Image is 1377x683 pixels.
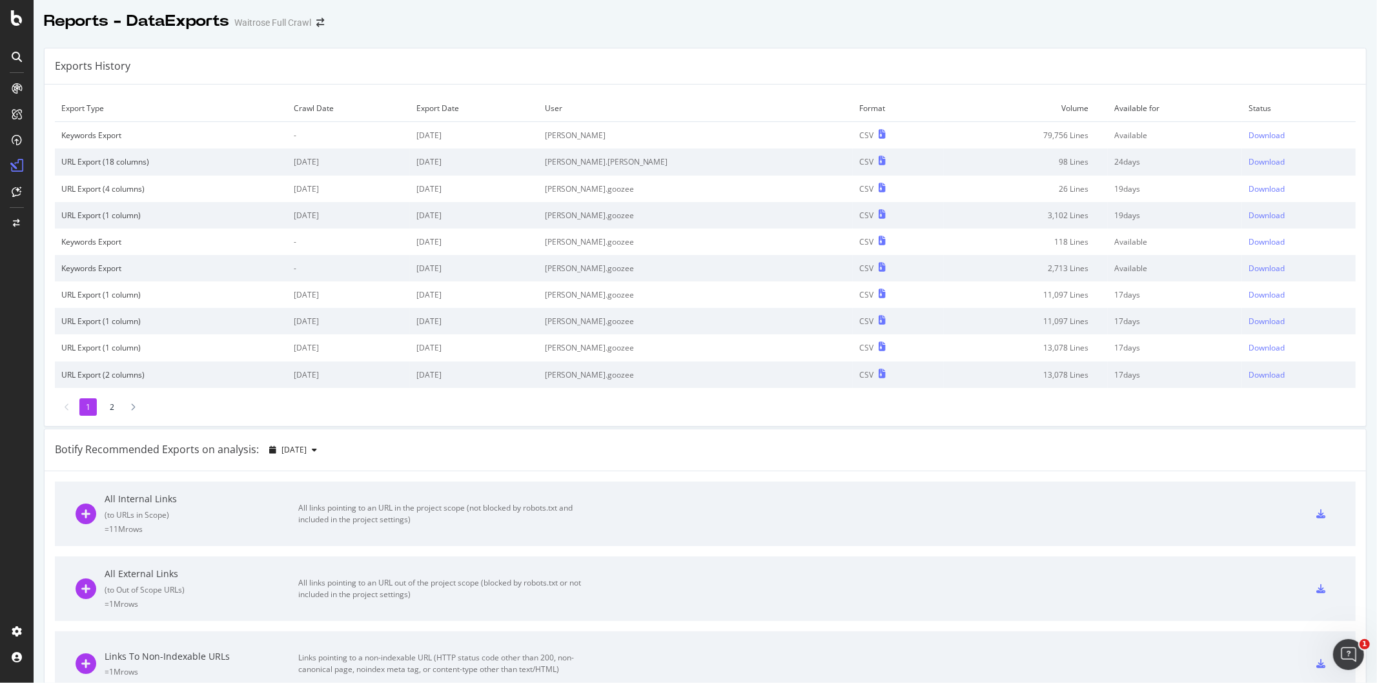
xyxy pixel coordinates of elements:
[410,229,538,255] td: [DATE]
[287,176,409,202] td: [DATE]
[1249,316,1349,327] a: Download
[287,148,409,175] td: [DATE]
[1249,156,1349,167] a: Download
[859,316,873,327] div: CSV
[859,236,873,247] div: CSV
[944,95,1108,122] td: Volume
[298,577,589,600] div: All links pointing to an URL out of the project scope (blocked by robots.txt or not included in t...
[944,281,1108,308] td: 11,097 Lines
[538,334,853,361] td: [PERSON_NAME].goozee
[264,440,322,460] button: [DATE]
[1316,509,1325,518] div: csv-export
[1249,236,1349,247] a: Download
[44,10,229,32] div: Reports - DataExports
[1249,236,1285,247] div: Download
[538,362,853,388] td: [PERSON_NAME].goozee
[61,210,281,221] div: URL Export (1 column)
[1249,183,1349,194] a: Download
[287,308,409,334] td: [DATE]
[1108,362,1242,388] td: 17 days
[55,442,259,457] div: Botify Recommended Exports on analysis:
[410,334,538,361] td: [DATE]
[410,255,538,281] td: [DATE]
[1249,289,1285,300] div: Download
[410,176,538,202] td: [DATE]
[105,584,298,595] div: ( to Out of Scope URLs )
[944,176,1108,202] td: 26 Lines
[944,148,1108,175] td: 98 Lines
[1249,210,1285,221] div: Download
[538,202,853,229] td: [PERSON_NAME].goozee
[61,183,281,194] div: URL Export (4 columns)
[61,263,281,274] div: Keywords Export
[859,369,873,380] div: CSV
[105,524,298,535] div: = 11M rows
[859,342,873,353] div: CSV
[287,202,409,229] td: [DATE]
[538,255,853,281] td: [PERSON_NAME].goozee
[1249,263,1349,274] a: Download
[55,95,287,122] td: Export Type
[105,509,298,520] div: ( to URLs in Scope )
[105,567,298,580] div: All External Links
[1249,263,1285,274] div: Download
[1108,95,1242,122] td: Available for
[61,369,281,380] div: URL Export (2 columns)
[410,148,538,175] td: [DATE]
[410,202,538,229] td: [DATE]
[538,122,853,149] td: [PERSON_NAME]
[1333,639,1364,670] iframe: Intercom live chat
[1249,369,1349,380] a: Download
[61,156,281,167] div: URL Export (18 columns)
[859,263,873,274] div: CSV
[298,652,589,675] div: Links pointing to a non-indexable URL (HTTP status code other than 200, non-canonical page, noind...
[281,444,307,455] span: 2025 Sep. 6th
[316,18,324,27] div: arrow-right-arrow-left
[1108,281,1242,308] td: 17 days
[287,95,409,122] td: Crawl Date
[1249,130,1285,141] div: Download
[105,666,298,677] div: = 1M rows
[944,255,1108,281] td: 2,713 Lines
[410,308,538,334] td: [DATE]
[1108,308,1242,334] td: 17 days
[944,229,1108,255] td: 118 Lines
[79,398,97,416] li: 1
[287,122,409,149] td: -
[287,281,409,308] td: [DATE]
[1108,334,1242,361] td: 17 days
[538,148,853,175] td: [PERSON_NAME].[PERSON_NAME]
[1249,183,1285,194] div: Download
[287,362,409,388] td: [DATE]
[1242,95,1356,122] td: Status
[1360,639,1370,649] span: 1
[61,289,281,300] div: URL Export (1 column)
[1114,236,1236,247] div: Available
[298,502,589,525] div: All links pointing to an URL in the project scope (not blocked by robots.txt and included in the ...
[105,493,298,505] div: All Internal Links
[944,202,1108,229] td: 3,102 Lines
[1249,369,1285,380] div: Download
[1108,202,1242,229] td: 19 days
[1316,659,1325,668] div: csv-export
[944,334,1108,361] td: 13,078 Lines
[287,229,409,255] td: -
[859,183,873,194] div: CSV
[1249,342,1349,353] a: Download
[1249,289,1349,300] a: Download
[859,210,873,221] div: CSV
[538,308,853,334] td: [PERSON_NAME].goozee
[853,95,944,122] td: Format
[55,59,130,74] div: Exports History
[944,362,1108,388] td: 13,078 Lines
[61,342,281,353] div: URL Export (1 column)
[859,289,873,300] div: CSV
[538,176,853,202] td: [PERSON_NAME].goozee
[859,130,873,141] div: CSV
[1249,156,1285,167] div: Download
[410,122,538,149] td: [DATE]
[410,95,538,122] td: Export Date
[1108,176,1242,202] td: 19 days
[410,281,538,308] td: [DATE]
[1108,148,1242,175] td: 24 days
